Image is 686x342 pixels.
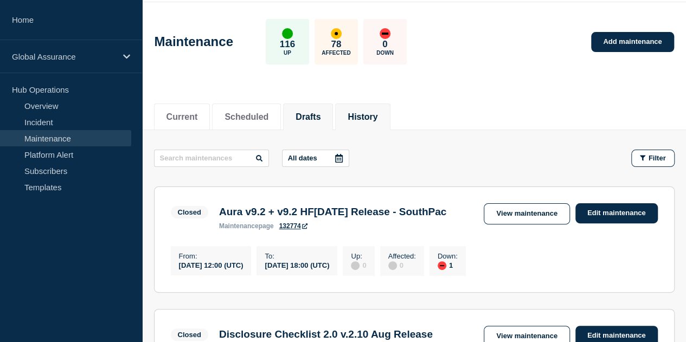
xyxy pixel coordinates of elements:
button: Filter [631,150,675,167]
p: Global Assurance [12,52,116,61]
div: disabled [388,261,397,270]
p: Affected : [388,252,416,260]
span: maintenance [219,222,259,230]
div: up [282,28,293,39]
p: Up : [351,252,366,260]
div: [DATE] 12:00 (UTC) [179,260,243,269]
p: 0 [382,39,387,50]
button: Drafts [296,112,320,122]
button: Scheduled [225,112,268,122]
p: From : [179,252,243,260]
div: 0 [388,260,416,270]
div: 0 [351,260,366,270]
a: Add maintenance [591,32,674,52]
div: down [380,28,390,39]
div: down [438,261,446,270]
p: Up [284,50,291,56]
div: Closed [178,331,201,339]
p: page [219,222,274,230]
button: All dates [282,150,349,167]
div: Closed [178,208,201,216]
div: 1 [438,260,458,270]
h1: Maintenance [155,34,233,49]
a: 132774 [279,222,307,230]
p: All dates [288,154,317,162]
p: To : [265,252,329,260]
p: Down : [438,252,458,260]
div: disabled [351,261,360,270]
h3: Disclosure Checklist 2.0 v.2.10 Aug Release [219,328,433,340]
button: Current [166,112,198,122]
p: 78 [331,39,341,50]
a: Edit maintenance [575,203,658,223]
p: Affected [322,50,350,56]
p: Down [376,50,394,56]
input: Search maintenances [154,150,269,167]
span: Filter [649,154,666,162]
p: 116 [280,39,295,50]
div: affected [331,28,342,39]
h3: Aura v9.2 + v9.2 HF[DATE] Release - SouthPac [219,206,446,218]
button: History [348,112,377,122]
a: View maintenance [484,203,569,224]
div: [DATE] 18:00 (UTC) [265,260,329,269]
